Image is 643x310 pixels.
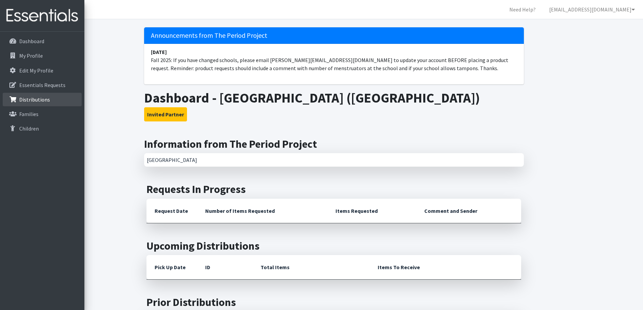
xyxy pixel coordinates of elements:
[144,107,187,121] button: Invited Partner
[370,255,521,280] th: Items To Receive
[146,255,197,280] th: Pick Up Date
[3,122,82,135] a: Children
[144,44,524,76] li: Fall 2025: If you have changed schools, please email [PERSON_NAME][EMAIL_ADDRESS][DOMAIN_NAME] to...
[504,3,541,16] a: Need Help?
[252,255,370,280] th: Total Items
[197,199,327,223] th: Number of Items Requested
[3,107,82,121] a: Families
[3,78,82,92] a: Essentials Requests
[144,90,524,106] h1: Dashboard - [GEOGRAPHIC_DATA] ([GEOGRAPHIC_DATA])
[144,153,524,167] div: [GEOGRAPHIC_DATA]
[544,3,640,16] a: [EMAIL_ADDRESS][DOMAIN_NAME]
[3,34,82,48] a: Dashboard
[3,64,82,77] a: Edit My Profile
[146,239,521,252] h2: Upcoming Distributions
[146,296,521,309] h2: Prior Distributions
[327,199,416,223] th: Items Requested
[146,199,197,223] th: Request Date
[416,199,521,223] th: Comment and Sender
[3,93,82,106] a: Distributions
[146,183,521,196] h2: Requests In Progress
[3,4,82,27] img: HumanEssentials
[197,255,252,280] th: ID
[144,138,524,150] h2: Information from The Period Project
[144,27,524,44] h5: Announcements from The Period Project
[151,49,167,55] strong: [DATE]
[3,49,82,62] a: My Profile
